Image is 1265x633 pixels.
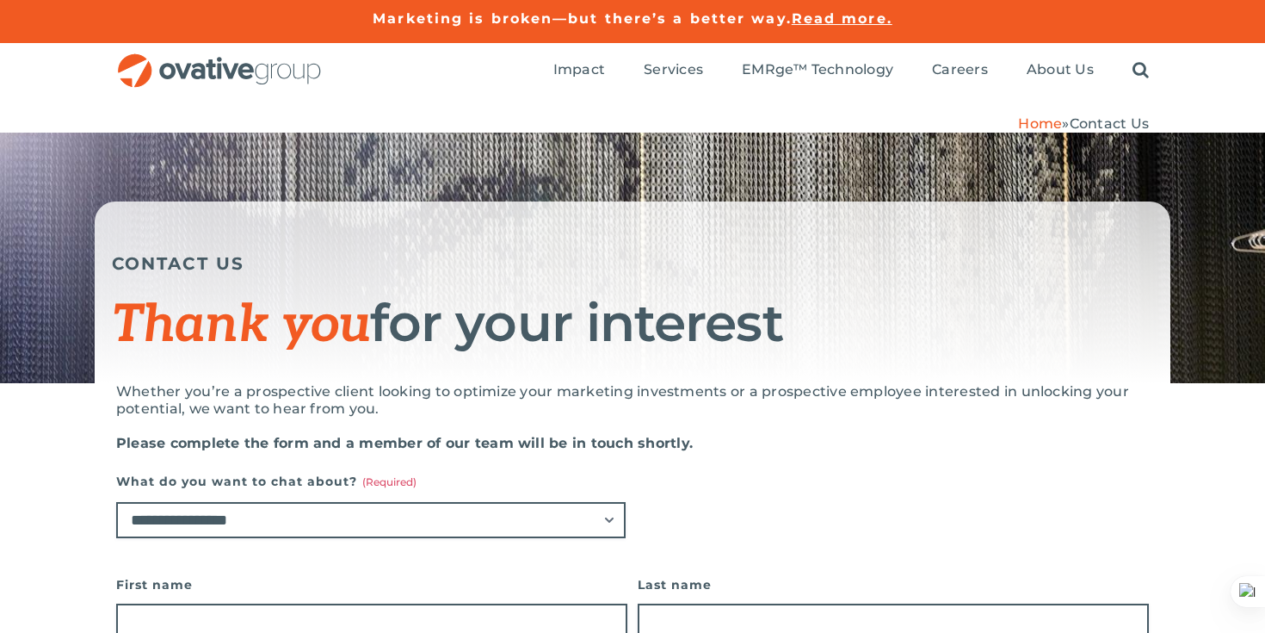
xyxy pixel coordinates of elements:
h1: for your interest [112,295,1153,353]
a: About Us [1027,61,1094,80]
a: Careers [932,61,988,80]
label: Last name [638,573,1149,597]
span: EMRge™ Technology [742,61,893,78]
span: Services [644,61,703,78]
label: What do you want to chat about? [116,469,626,493]
span: Impact [553,61,605,78]
a: OG_Full_horizontal_RGB [116,52,323,68]
strong: Please complete the form and a member of our team will be in touch shortly. [116,435,693,451]
span: Contact Us [1070,115,1149,132]
span: (Required) [362,475,417,488]
a: EMRge™ Technology [742,61,893,80]
a: Home [1018,115,1062,132]
p: Whether you’re a prospective client looking to optimize your marketing investments or a prospecti... [116,383,1149,418]
span: Careers [932,61,988,78]
h5: CONTACT US [112,253,1153,274]
a: Read more. [792,10,892,27]
span: About Us [1027,61,1094,78]
a: Marketing is broken—but there’s a better way. [373,10,792,27]
span: » [1018,115,1149,132]
a: Services [644,61,703,80]
nav: Menu [553,43,1149,98]
a: Search [1132,61,1149,80]
label: First name [116,573,627,597]
span: Thank you [112,295,370,357]
a: Impact [553,61,605,80]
